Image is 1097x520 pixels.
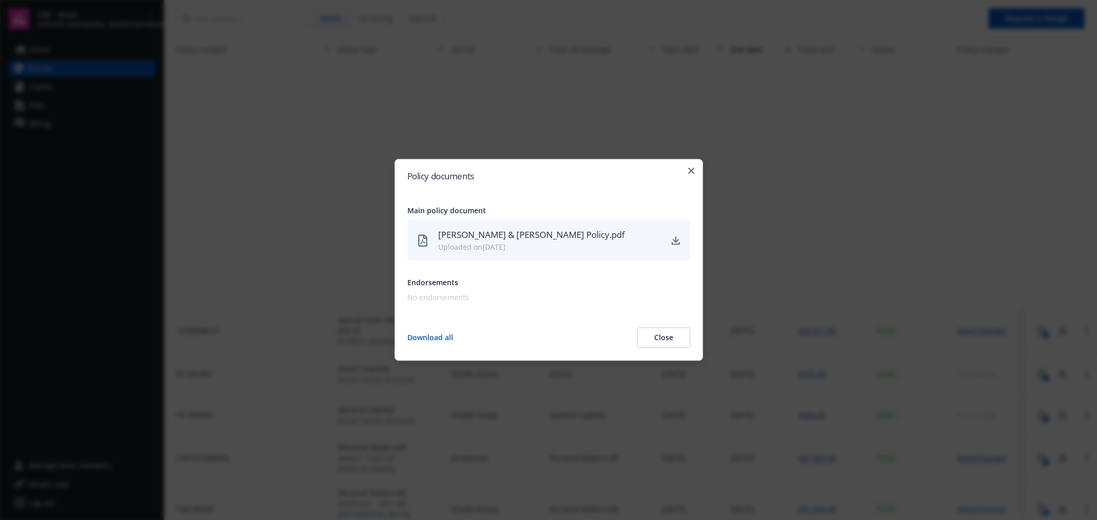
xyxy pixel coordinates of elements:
button: Close [637,328,690,348]
div: Uploaded on [DATE] [438,242,661,253]
div: [PERSON_NAME] & [PERSON_NAME] Policy.pdf [438,228,661,242]
div: No endorsements [407,292,686,303]
button: Download all [407,328,453,348]
div: Main policy document [407,205,690,216]
div: Endorsements [407,277,690,288]
h2: Policy documents [407,172,690,180]
a: download [670,234,682,247]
